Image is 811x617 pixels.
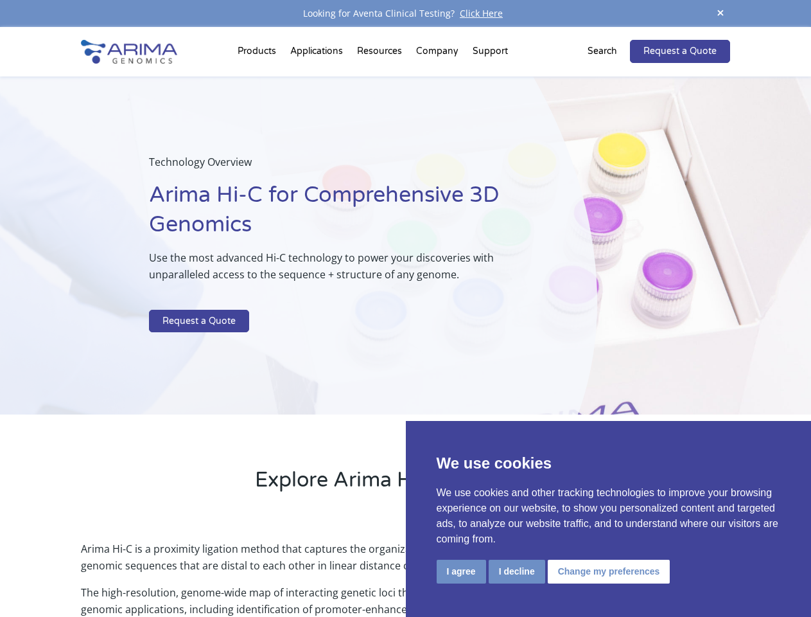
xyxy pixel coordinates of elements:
p: Technology Overview [149,154,532,181]
h1: Arima Hi-C for Comprehensive 3D Genomics [149,181,532,249]
div: Looking for Aventa Clinical Testing? [81,5,729,22]
button: I decline [489,560,545,584]
p: We use cookies [437,452,781,475]
button: I agree [437,560,486,584]
p: We use cookies and other tracking technologies to improve your browsing experience on our website... [437,485,781,547]
button: Change my preferences [548,560,670,584]
img: Arima-Genomics-logo [81,40,177,64]
a: Request a Quote [149,310,249,333]
a: Request a Quote [630,40,730,63]
p: Search [588,43,617,60]
a: Click Here [455,7,508,19]
h2: Explore Arima Hi-C Technology [81,466,729,505]
p: Arima Hi-C is a proximity ligation method that captures the organizational structure of chromatin... [81,541,729,584]
p: Use the most advanced Hi-C technology to power your discoveries with unparalleled access to the s... [149,249,532,293]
